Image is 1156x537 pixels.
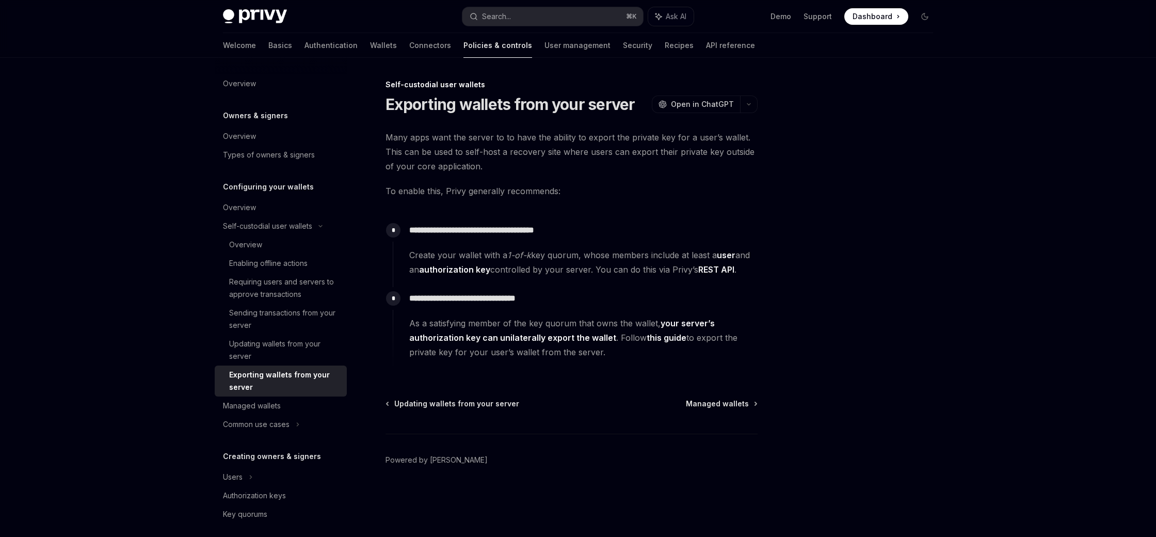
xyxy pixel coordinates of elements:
span: Managed wallets [686,399,749,409]
div: Authorization keys [223,489,286,502]
a: Sending transactions from your server [215,304,347,335]
a: Basics [268,33,292,58]
a: Welcome [223,33,256,58]
a: Overview [215,127,347,146]
h5: Owners & signers [223,109,288,122]
a: Updating wallets from your server [387,399,519,409]
a: Dashboard [844,8,908,25]
span: Updating wallets from your server [394,399,519,409]
a: Powered by [PERSON_NAME] [386,455,488,465]
a: Wallets [370,33,397,58]
a: Authentication [304,33,358,58]
div: Key quorums [223,508,267,520]
button: Toggle dark mode [917,8,933,25]
div: Managed wallets [223,400,281,412]
a: Support [804,11,832,22]
a: Recipes [665,33,694,58]
div: Exporting wallets from your server [229,369,341,393]
h5: Creating owners & signers [223,450,321,463]
div: Overview [229,239,262,251]
div: Common use cases [223,418,290,431]
div: Overview [223,77,256,90]
button: Open in ChatGPT [652,96,740,113]
div: Sending transactions from your server [229,307,341,331]
a: Policies & controls [463,33,532,58]
button: Ask AI [648,7,694,26]
span: To enable this, Privy generally recommends: [386,184,758,198]
span: Many apps want the server to to have the ability to export the private key for a user’s wallet. T... [386,130,758,173]
a: Exporting wallets from your server [215,366,347,397]
div: Overview [223,130,256,143]
div: Enabling offline actions [229,257,308,270]
a: Managed wallets [215,397,347,415]
strong: authorization key [419,264,490,275]
h5: Configuring your wallets [223,181,314,193]
a: Overview [215,74,347,93]
div: Requiring users and servers to approve transactions [229,276,341,301]
a: Security [623,33,652,58]
em: 1-of-k [507,250,531,260]
a: Types of owners & signers [215,146,347,164]
img: dark logo [223,9,287,24]
a: REST API [698,264,734,275]
div: Self-custodial user wallets [223,220,312,232]
div: Search... [482,10,511,23]
span: As a satisfying member of the key quorum that owns the wallet, . Follow to export the private key... [409,316,757,359]
a: Requiring users and servers to approve transactions [215,273,347,304]
span: Ask AI [666,11,686,22]
a: Demo [770,11,791,22]
a: this guide [647,333,686,343]
a: Overview [215,198,347,217]
strong: user [717,250,735,260]
span: Dashboard [853,11,892,22]
span: ⌘ K [626,12,637,21]
a: API reference [706,33,755,58]
div: Updating wallets from your server [229,338,341,362]
a: Updating wallets from your server [215,335,347,366]
div: Users [223,471,243,483]
div: Overview [223,201,256,214]
h1: Exporting wallets from your server [386,95,635,114]
div: Self-custodial user wallets [386,80,758,90]
button: Search...⌘K [462,7,643,26]
a: Enabling offline actions [215,254,347,273]
a: User management [544,33,611,58]
span: Create your wallet with a key quorum, whose members include at least a and an controlled by your ... [409,248,757,277]
a: Overview [215,235,347,254]
a: Authorization keys [215,486,347,505]
span: Open in ChatGPT [671,99,734,109]
a: Key quorums [215,505,347,524]
div: Types of owners & signers [223,149,315,161]
a: Managed wallets [686,399,757,409]
a: Connectors [409,33,451,58]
